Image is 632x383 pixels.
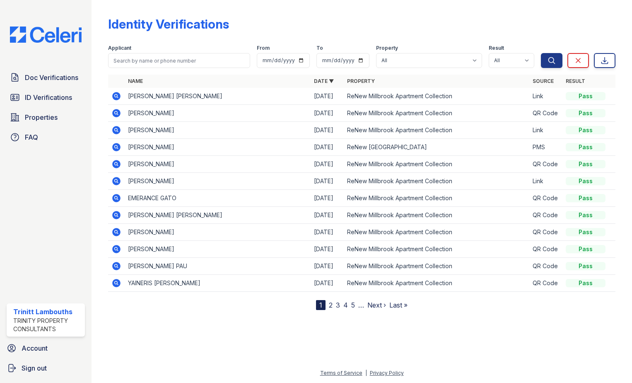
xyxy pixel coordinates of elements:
td: QR Code [529,241,562,258]
span: FAQ [25,132,38,142]
div: Pass [566,262,605,270]
a: Result [566,78,585,84]
a: Date ▼ [314,78,334,84]
a: 3 [336,301,340,309]
td: ReNew Millbrook Apartment Collection [344,156,530,173]
td: ReNew Millbrook Apartment Collection [344,241,530,258]
td: QR Code [529,156,562,173]
div: Pass [566,245,605,253]
td: ReNew Millbrook Apartment Collection [344,88,530,105]
label: From [257,45,270,51]
a: Last » [389,301,408,309]
td: [PERSON_NAME] [PERSON_NAME] [125,88,311,105]
td: [PERSON_NAME] [125,224,311,241]
td: EMERANCE GATO [125,190,311,207]
a: Sign out [3,360,88,376]
td: [PERSON_NAME] [125,241,311,258]
td: [DATE] [311,190,344,207]
span: ID Verifications [25,92,72,102]
td: ReNew Millbrook Apartment Collection [344,173,530,190]
div: 1 [316,300,326,310]
td: QR Code [529,224,562,241]
input: Search by name or phone number [108,53,250,68]
td: Link [529,122,562,139]
td: Link [529,88,562,105]
td: ReNew [GEOGRAPHIC_DATA] [344,139,530,156]
td: QR Code [529,105,562,122]
td: ReNew Millbrook Apartment Collection [344,258,530,275]
div: Pass [566,126,605,134]
td: PMS [529,139,562,156]
div: Trinitt Lambouths [13,307,82,317]
td: ReNew Millbrook Apartment Collection [344,275,530,292]
label: Property [376,45,398,51]
td: [DATE] [311,105,344,122]
td: YAINERIS [PERSON_NAME] [125,275,311,292]
label: Applicant [108,45,131,51]
div: Pass [566,211,605,219]
div: Pass [566,194,605,202]
td: [PERSON_NAME] [125,122,311,139]
td: [DATE] [311,122,344,139]
div: | [365,370,367,376]
span: Properties [25,112,58,122]
a: 4 [343,301,348,309]
a: Account [3,340,88,356]
img: CE_Logo_Blue-a8612792a0a2168367f1c8372b55b34899dd931a85d93a1a3d3e32e68fde9ad4.png [3,27,88,43]
td: [DATE] [311,224,344,241]
span: Sign out [22,363,47,373]
td: ReNew Millbrook Apartment Collection [344,224,530,241]
td: [DATE] [311,173,344,190]
a: Privacy Policy [370,370,404,376]
td: [DATE] [311,88,344,105]
a: Properties [7,109,85,126]
span: … [358,300,364,310]
td: [PERSON_NAME] [125,156,311,173]
a: ID Verifications [7,89,85,106]
div: Trinity Property Consultants [13,317,82,333]
td: ReNew Millbrook Apartment Collection [344,105,530,122]
div: Pass [566,160,605,168]
td: [DATE] [311,156,344,173]
div: Pass [566,143,605,151]
td: [DATE] [311,139,344,156]
div: Pass [566,279,605,287]
td: Link [529,173,562,190]
a: Property [347,78,375,84]
a: Terms of Service [320,370,362,376]
div: Pass [566,228,605,236]
td: QR Code [529,258,562,275]
td: [PERSON_NAME] PAU [125,258,311,275]
td: QR Code [529,190,562,207]
td: ReNew Millbrook Apartment Collection [344,190,530,207]
td: [PERSON_NAME] [125,105,311,122]
label: Result [489,45,504,51]
td: [PERSON_NAME] [125,173,311,190]
a: Doc Verifications [7,69,85,86]
td: [DATE] [311,275,344,292]
span: Doc Verifications [25,73,78,82]
a: Name [128,78,143,84]
label: To [316,45,323,51]
div: Identity Verifications [108,17,229,32]
td: [DATE] [311,241,344,258]
span: Account [22,343,48,353]
td: ReNew Millbrook Apartment Collection [344,122,530,139]
td: [DATE] [311,207,344,224]
td: QR Code [529,275,562,292]
td: [PERSON_NAME] [PERSON_NAME] [125,207,311,224]
td: [DATE] [311,258,344,275]
a: 5 [351,301,355,309]
a: Source [533,78,554,84]
div: Pass [566,177,605,185]
div: Pass [566,92,605,100]
td: QR Code [529,207,562,224]
a: Next › [367,301,386,309]
a: FAQ [7,129,85,145]
td: [PERSON_NAME] [125,139,311,156]
td: ReNew Millbrook Apartment Collection [344,207,530,224]
a: 2 [329,301,333,309]
div: Pass [566,109,605,117]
